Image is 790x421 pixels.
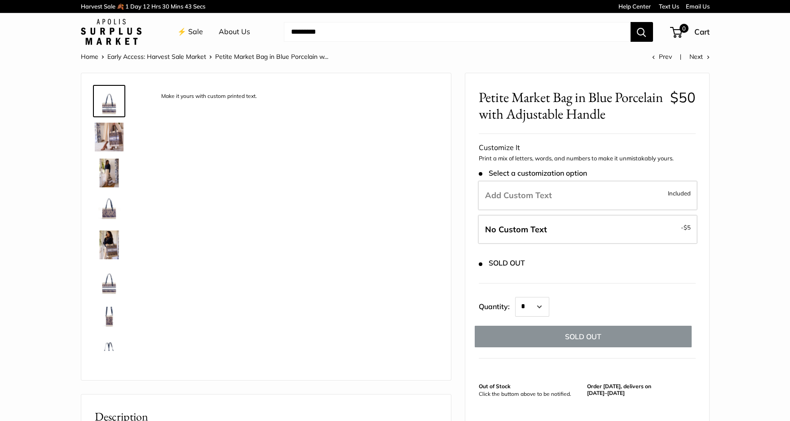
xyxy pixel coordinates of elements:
span: 30 [162,3,169,10]
label: Quantity: [479,294,515,317]
img: Petite Market Bag in Blue Porcelain with Adjustable Handle [95,302,124,331]
a: Petite Market Bag in Blue Porcelain with Adjustable Handle [93,301,125,333]
a: Prev [652,53,672,61]
span: Select a customization option [479,169,587,177]
a: Email Us [686,3,710,10]
nav: Breadcrumb [81,51,328,62]
img: Apolis: Surplus Market [81,19,141,45]
a: Help Center [618,3,651,10]
span: Cart [694,27,710,36]
img: description_Custom printed text with eco-friendly ink. [95,159,124,187]
label: Add Custom Text [478,181,697,210]
span: Day [130,3,141,10]
span: No Custom Text [485,224,547,235]
span: $50 [670,89,696,106]
strong: Order [DATE], delivers on [DATE]–[DATE] [587,383,651,396]
label: Leave Blank [478,215,697,244]
img: Petite Market Bag in Blue Porcelain with Adjustable Handle [95,195,124,223]
a: Home [81,53,98,61]
span: Included [668,188,691,199]
img: Petite Market Bag in Blue Porcelain with Adjustable Handle [95,266,124,295]
span: Secs [193,3,205,10]
div: Make it yours with custom printed text. [157,90,261,102]
strong: Out of Stock [479,383,511,390]
span: Add Custom Text [485,190,552,200]
img: Petite Market Bag in Blue Porcelain with Adjustable Handle [95,338,124,367]
p: Print a mix of letters, words, and numbers to make it unmistakably yours. [479,154,696,163]
img: description_Make it yours with custom printed text. [95,87,124,115]
a: About Us [219,25,250,39]
a: Petite Market Bag in Blue Porcelain with Adjustable Handle [93,229,125,261]
a: Next [689,53,710,61]
a: description_Custom printed text with eco-friendly ink. [93,157,125,189]
span: - [681,222,691,233]
span: Mins [171,3,183,10]
a: description_Make it yours with custom printed text. [93,85,125,117]
img: description_Transform your everyday errands into moments of effortless style [95,123,124,151]
span: 12 [143,3,150,10]
a: 0 Cart [671,25,710,39]
span: 43 [185,3,192,10]
span: Petite Market Bag in Blue Porcelain w... [215,53,328,61]
img: Petite Market Bag in Blue Porcelain with Adjustable Handle [95,230,124,259]
a: description_Transform your everyday errands into moments of effortless style [93,121,125,153]
span: Hrs [151,3,161,10]
button: Search [631,22,653,42]
span: 1 [125,3,129,10]
span: 0 [679,24,688,33]
a: Early Access: Harvest Sale Market [107,53,206,61]
a: Text Us [659,3,679,10]
a: Petite Market Bag in Blue Porcelain with Adjustable Handle [93,265,125,297]
a: ⚡️ Sale [177,25,203,39]
span: SOLD OUT [479,259,525,267]
a: Petite Market Bag in Blue Porcelain with Adjustable Handle [93,193,125,225]
input: Search... [284,22,631,42]
span: Petite Market Bag in Blue Porcelain with Adjustable Handle [479,89,663,122]
button: SOLD OUT [475,326,692,347]
div: Customize It [479,141,696,155]
a: Petite Market Bag in Blue Porcelain with Adjustable Handle [93,337,125,369]
span: $5 [684,224,691,231]
p: Click the buttom above to be notified. [479,390,583,397]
